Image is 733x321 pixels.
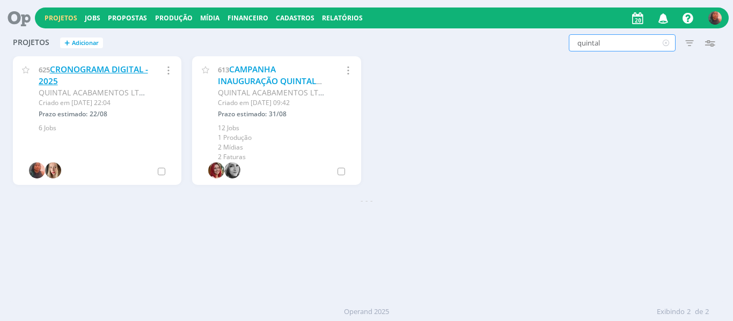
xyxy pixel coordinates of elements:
[705,307,709,317] span: 2
[569,34,676,51] input: Busca
[197,14,223,23] button: Mídia
[273,14,318,23] button: Cadastros
[200,13,219,23] a: Mídia
[45,13,77,23] a: Projetos
[276,13,314,23] span: Cadastros
[8,195,726,206] div: - - -
[224,162,240,178] img: J
[64,38,70,49] span: +
[45,162,61,178] img: T
[13,38,49,47] span: Projetos
[224,14,272,23] button: Financeiro
[90,109,107,118] span: 22/08
[152,14,196,23] button: Produção
[82,14,104,23] button: Jobs
[228,13,268,23] a: Financeiro
[39,87,151,98] span: QUINTAL ACABAMENTOS LTDA.
[218,65,229,74] span: 613
[218,87,331,98] span: QUINTAL ACABAMENTOS LTDA.
[41,14,80,23] button: Projetos
[322,13,363,23] a: Relatórios
[155,13,193,23] a: Produção
[687,307,691,317] span: 2
[39,109,87,118] span: Prazo estimado:
[39,64,148,87] a: CRONOGRAMA DIGITAL - 2025
[218,98,328,108] div: Criado em [DATE] 09:42
[218,152,348,162] div: 2 Faturas
[39,65,50,74] span: 625
[108,13,147,23] a: Propostas
[218,133,348,143] div: 1 Produção
[708,11,722,25] img: C
[85,13,100,23] a: Jobs
[319,14,366,23] button: Relatórios
[218,109,267,118] span: Prazo estimado:
[218,123,348,133] div: 12 Jobs
[657,307,685,317] span: Exibindo
[269,109,287,118] span: 31/08
[72,40,99,47] span: Adicionar
[105,14,150,23] button: Propostas
[708,9,722,27] button: C
[39,98,149,108] div: Criado em [DATE] 22:04
[29,162,45,178] img: C
[208,162,224,178] img: G
[60,38,103,49] button: +Adicionar
[218,143,348,152] div: 2 Mídias
[39,123,169,133] div: 6 Jobs
[695,307,703,317] span: de
[218,64,316,98] a: CAMPANHA INAUGURAÇÃO QUINTAL ACABAMENTOS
